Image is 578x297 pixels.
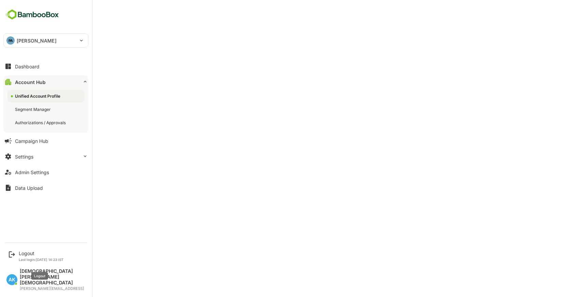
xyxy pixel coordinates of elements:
[19,258,64,262] p: Last login: [DATE] 14:23 IST
[3,150,89,163] button: Settings
[19,250,64,256] div: Logout
[3,60,89,73] button: Dashboard
[3,8,61,21] img: BambooboxFullLogoMark.5f36c76dfaba33ec1ec1367b70bb1252.svg
[3,75,89,89] button: Account Hub
[3,181,89,195] button: Data Upload
[3,165,89,179] button: Admin Settings
[15,79,46,85] div: Account Hub
[6,274,17,285] div: AK
[20,286,85,291] div: [PERSON_NAME][EMAIL_ADDRESS]
[6,36,15,45] div: PA
[15,185,43,191] div: Data Upload
[15,120,67,126] div: Authorizations / Approvals
[15,138,48,144] div: Campaign Hub
[15,93,62,99] div: Unified Account Profile
[17,37,57,44] p: [PERSON_NAME]
[3,134,89,148] button: Campaign Hub
[15,64,39,69] div: Dashboard
[15,154,33,160] div: Settings
[15,106,52,112] div: Segment Manager
[20,268,85,286] div: [DEMOGRAPHIC_DATA][PERSON_NAME][DEMOGRAPHIC_DATA]
[15,169,49,175] div: Admin Settings
[4,34,88,47] div: PA[PERSON_NAME]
